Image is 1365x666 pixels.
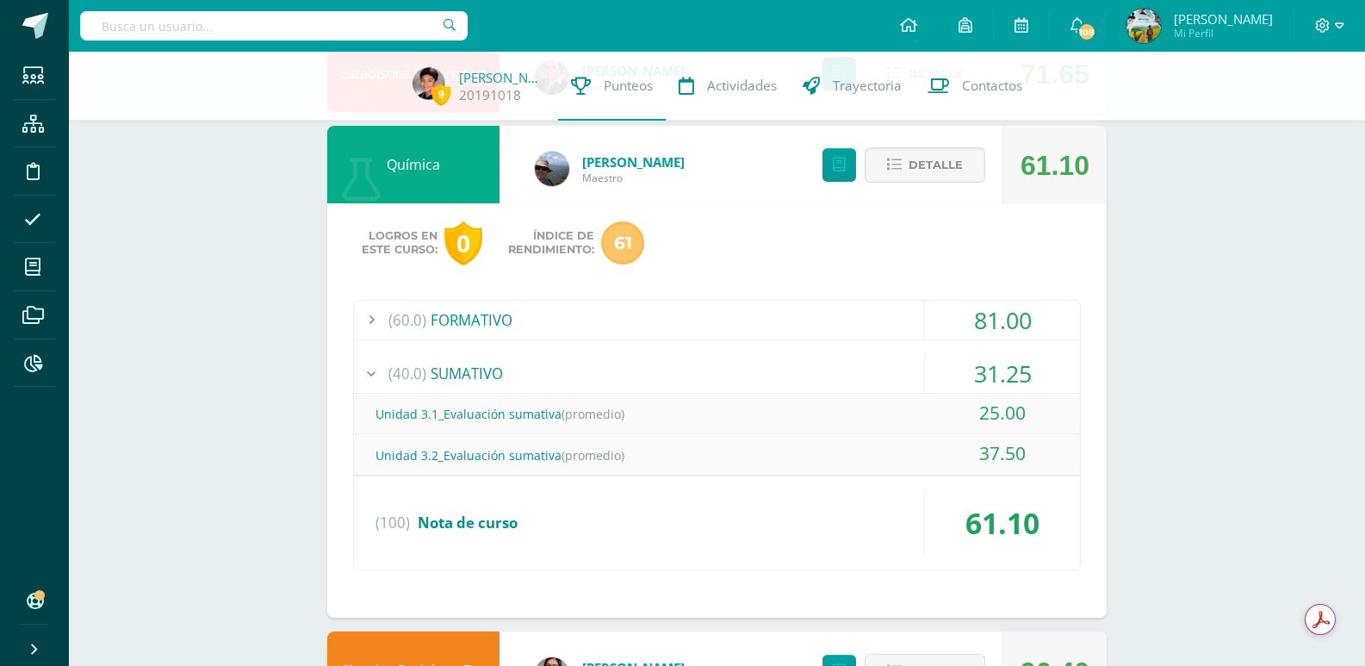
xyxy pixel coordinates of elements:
button: Detalle [865,147,985,183]
span: 61 [601,221,644,265]
span: (40.0) [388,354,426,393]
span: 9 [431,84,450,105]
div: 61.10 [925,490,1080,556]
img: e38671433c5cbdc19fe43c3a4ce09ef3.png [412,67,446,102]
span: Actividades [707,77,777,95]
div: Unidad 3.2_Evaluación sumativa [354,436,1080,475]
a: [PERSON_NAME] [582,153,685,171]
a: [PERSON_NAME] [459,69,545,86]
span: Detalle [909,149,963,181]
a: Trayectoria [790,52,915,121]
div: 37.50 [925,434,1080,473]
div: Química [327,126,499,203]
a: 20191018 [459,86,521,104]
div: 25.00 [925,394,1080,433]
div: 81.00 [925,301,1080,339]
div: SUMATIVO [354,354,1080,393]
img: 5e952bed91828fffc449ceb1b345eddb.png [535,152,569,186]
span: Mi Perfil [1174,26,1273,40]
div: 61.10 [1021,127,1089,204]
a: Actividades [666,52,790,121]
input: Busca un usuario... [80,11,468,40]
div: FORMATIVO [354,301,1080,339]
div: Unidad 3.1_Evaluación sumativa [354,395,1080,433]
span: [PERSON_NAME] [1174,10,1273,28]
span: Contactos [962,77,1022,95]
span: Índice de Rendimiento: [508,229,594,257]
span: (60.0) [388,301,426,339]
span: Punteos [604,77,653,95]
span: (promedio) [562,447,624,464]
a: Punteos [558,52,666,121]
span: Nota de curso [418,513,518,532]
img: 68dc05d322f312bf24d9602efa4c3a00.png [1126,9,1161,43]
div: 31.25 [925,354,1080,393]
span: Trayectoria [833,77,902,95]
div: 0 [444,221,482,265]
span: (promedio) [562,406,624,422]
span: Maestro [582,171,685,185]
span: 108 [1077,22,1096,41]
span: Logros en este curso: [362,229,437,257]
span: (100) [375,490,410,556]
a: Contactos [915,52,1035,121]
a: Química [387,155,440,174]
